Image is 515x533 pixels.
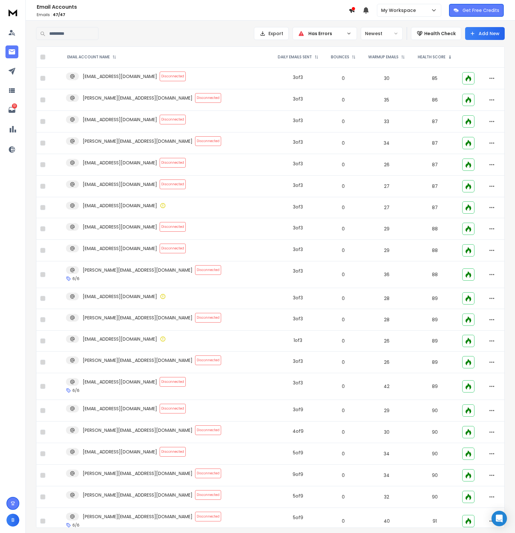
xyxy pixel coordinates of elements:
[293,160,303,167] div: 3 of 3
[53,12,65,17] span: 47 / 47
[411,111,458,132] td: 87
[362,154,411,176] td: 26
[362,331,411,352] td: 26
[83,224,157,230] p: [EMAIL_ADDRESS][DOMAIN_NAME]
[83,116,157,123] p: [EMAIL_ADDRESS][DOMAIN_NAME]
[278,54,312,60] p: DAILY EMAILS SENT
[362,111,411,132] td: 33
[293,246,303,253] div: 3 of 3
[411,218,458,240] td: 88
[83,427,192,433] p: [PERSON_NAME][EMAIL_ADDRESS][DOMAIN_NAME]
[254,27,289,40] button: Export
[411,422,458,443] td: 90
[465,27,505,40] button: Add New
[83,513,192,520] p: [PERSON_NAME][EMAIL_ADDRESS][DOMAIN_NAME]
[329,140,358,146] p: 0
[329,295,358,302] p: 0
[411,288,458,309] td: 89
[362,176,411,197] td: 27
[293,96,303,102] div: 3 of 3
[329,338,358,344] p: 0
[83,336,157,342] p: [EMAIL_ADDRESS][DOMAIN_NAME]
[362,373,411,400] td: 42
[160,377,186,387] span: Disconnected
[362,400,411,422] td: 29
[83,293,157,300] p: [EMAIL_ADDRESS][DOMAIN_NAME]
[83,357,192,363] p: [PERSON_NAME][EMAIL_ADDRESS][DOMAIN_NAME]
[6,514,19,527] button: B
[293,295,303,301] div: 3 of 3
[160,222,186,232] span: Disconnected
[160,404,186,413] span: Disconnected
[329,429,358,435] p: 0
[67,54,116,60] div: EMAIL ACCOUNT NAME
[160,244,186,253] span: Disconnected
[72,523,80,528] p: 6/6
[293,358,303,364] div: 3 of 3
[411,486,458,508] td: 90
[83,160,157,166] p: [EMAIL_ADDRESS][DOMAIN_NAME]
[362,352,411,373] td: 26
[83,379,157,385] p: [EMAIL_ADDRESS][DOMAIN_NAME]
[195,490,221,500] span: Disconnected
[293,182,303,189] div: 3 of 3
[293,428,304,434] div: 4 of 9
[361,27,403,40] button: Newest
[411,176,458,197] td: 87
[293,406,303,413] div: 3 of 9
[362,443,411,465] td: 34
[160,158,186,168] span: Disconnected
[5,103,18,116] a: 13
[294,337,302,344] div: 1 of 3
[83,470,192,477] p: [PERSON_NAME][EMAIL_ADDRESS][DOMAIN_NAME]
[160,447,186,457] span: Disconnected
[362,261,411,288] td: 36
[160,115,186,124] span: Disconnected
[308,30,344,37] p: Has Errors
[418,54,445,60] p: HEALTH SCORE
[293,268,303,274] div: 3 of 3
[83,405,157,412] p: [EMAIL_ADDRESS][DOMAIN_NAME]
[329,494,358,500] p: 0
[329,247,358,254] p: 0
[160,72,186,81] span: Disconnected
[72,388,80,393] p: 6/6
[424,30,456,37] p: Health Check
[362,240,411,261] td: 29
[195,265,221,275] span: Disconnected
[37,3,349,11] h1: Email Accounts
[293,315,303,322] div: 3 of 3
[411,154,458,176] td: 87
[293,74,303,81] div: 3 of 3
[329,451,358,457] p: 0
[381,7,418,14] p: My Workspace
[411,261,458,288] td: 88
[293,139,303,145] div: 3 of 3
[83,267,192,273] p: [PERSON_NAME][EMAIL_ADDRESS][DOMAIN_NAME]
[362,197,411,218] td: 27
[411,89,458,111] td: 86
[83,202,157,209] p: [EMAIL_ADDRESS][DOMAIN_NAME]
[362,288,411,309] td: 28
[83,315,192,321] p: [PERSON_NAME][EMAIL_ADDRESS][DOMAIN_NAME]
[293,117,303,124] div: 3 of 3
[411,197,458,218] td: 87
[293,471,303,478] div: 9 of 9
[411,331,458,352] td: 89
[362,132,411,154] td: 34
[195,93,221,103] span: Disconnected
[195,512,221,521] span: Disconnected
[329,183,358,189] p: 0
[362,422,411,443] td: 30
[329,204,358,211] p: 0
[293,380,303,386] div: 3 of 3
[368,54,398,60] p: WARMUP EMAILS
[362,218,411,240] td: 29
[83,181,157,188] p: [EMAIL_ADDRESS][DOMAIN_NAME]
[195,425,221,435] span: Disconnected
[411,27,461,40] button: Health Check
[362,89,411,111] td: 35
[411,352,458,373] td: 89
[329,226,358,232] p: 0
